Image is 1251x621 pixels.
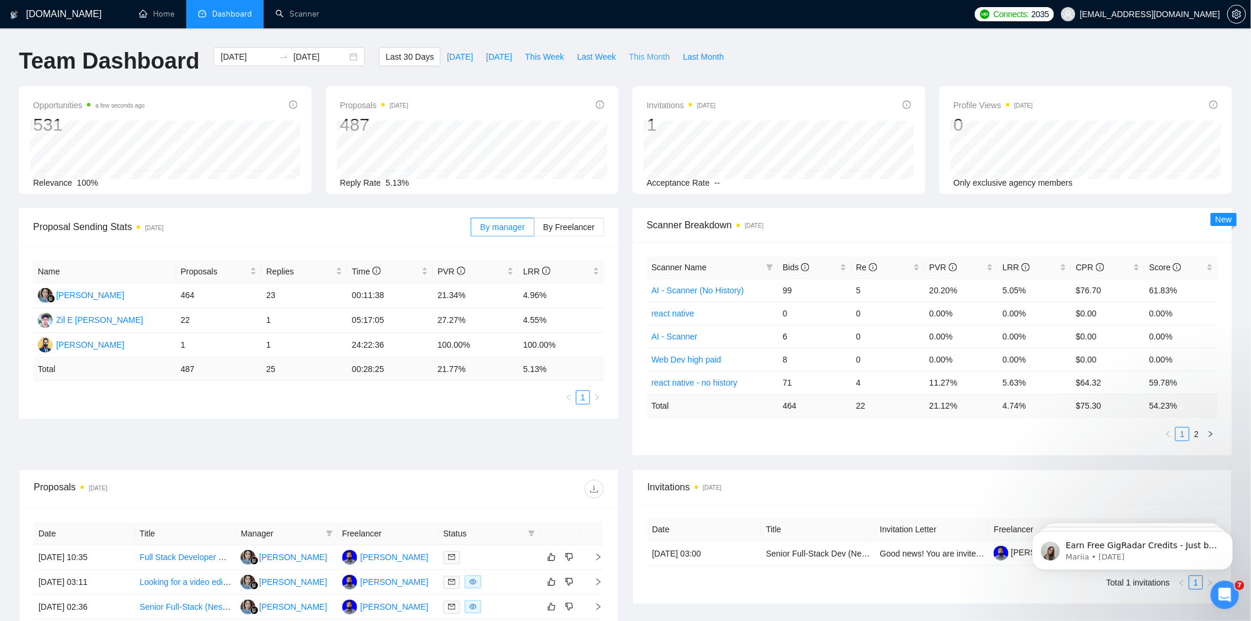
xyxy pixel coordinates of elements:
a: SL[PERSON_NAME] [241,601,327,611]
span: Opportunities [33,98,145,112]
td: 0.00% [998,325,1071,348]
a: Senior Full-Stack (NestJS + React/React Native) [140,602,318,612]
span: Dashboard [212,9,252,19]
span: info-circle [801,263,809,271]
img: HA [342,550,357,565]
td: Full Stack Developer Needed for SaaS Document Management Application [135,545,236,570]
a: AI - Scanner [652,332,698,341]
td: $0.00 [1071,325,1145,348]
span: dashboard [198,9,206,18]
iframe: Intercom notifications message [1015,506,1251,589]
td: [DATE] 03:00 [647,541,761,566]
span: mail [448,554,455,561]
td: 0 [851,348,925,371]
button: dislike [562,550,576,564]
td: 20.20% [925,279,998,302]
span: LRR [1003,263,1030,272]
span: [DATE] [447,50,473,63]
span: filter [526,525,537,542]
span: Only exclusive agency members [954,178,1073,187]
td: 21.12 % [925,394,998,417]
td: 464 [778,394,851,417]
img: SL [241,550,255,565]
span: right [1207,431,1214,438]
a: Web Dev high paid [652,355,721,364]
span: swap-right [279,52,289,62]
img: HA [342,575,357,590]
button: [DATE] [440,47,479,66]
td: 21.77 % [433,358,518,381]
a: 1 [576,391,589,404]
span: Acceptance Rate [647,178,710,187]
td: 00:28:25 [347,358,433,381]
td: 99 [778,279,851,302]
span: Proposals [181,265,248,278]
li: Next Page [590,390,604,405]
th: Title [761,518,876,541]
span: right [585,578,602,586]
td: $76.70 [1071,279,1145,302]
span: Scanner Name [652,263,706,272]
th: Date [34,522,135,545]
span: Replies [266,265,333,278]
div: 0 [954,114,1033,136]
time: [DATE] [145,225,163,231]
th: Manager [236,522,337,545]
a: homeHome [139,9,174,19]
span: This Month [629,50,670,63]
div: 487 [340,114,409,136]
img: SL [38,288,53,303]
span: left [565,394,572,401]
td: 22 [851,394,925,417]
td: 23 [261,283,347,308]
td: 25 [261,358,347,381]
div: [PERSON_NAME] [259,575,327,588]
button: like [545,550,559,564]
a: Looking for a video editor that has experience with youtube automation channels. [140,577,437,587]
td: 5.05% [998,279,1071,302]
div: 531 [33,114,145,136]
td: 54.23 % [1145,394,1218,417]
div: [PERSON_NAME] [361,575,429,588]
td: 100.00% [433,333,518,358]
span: Time [352,267,380,276]
a: SL[PERSON_NAME] [38,290,124,299]
th: Proposals [176,260,262,283]
span: setting [1228,9,1246,19]
input: Start date [221,50,274,63]
td: 00:11:38 [347,283,433,308]
input: End date [293,50,347,63]
li: Next Page [1204,427,1218,441]
span: filter [323,525,335,542]
a: Senior Full‑Stack Dev (Next.js / React Native / Strapi) — Polynesian News App (Contract) [766,549,1094,558]
span: filter [528,530,535,537]
span: 100% [77,178,98,187]
img: SL [241,575,255,590]
td: 0.00% [925,348,998,371]
span: dislike [565,602,573,612]
span: info-circle [1022,263,1030,271]
button: Last Week [571,47,623,66]
span: info-circle [372,267,381,275]
th: Replies [261,260,347,283]
span: info-circle [289,101,297,109]
th: Invitation Letter [876,518,990,541]
th: Name [33,260,176,283]
span: info-circle [1173,263,1181,271]
span: CPR [1076,263,1104,272]
td: 5.63% [998,371,1071,394]
div: 1 [647,114,716,136]
span: By manager [480,222,524,232]
td: 6 [778,325,851,348]
span: eye [469,603,477,610]
li: Next Page [1203,575,1217,590]
div: [PERSON_NAME] [361,551,429,564]
td: 71 [778,371,851,394]
a: SL[PERSON_NAME] [241,577,327,586]
span: By Freelancer [543,222,595,232]
time: a few seconds ago [95,102,144,109]
td: 4.96% [518,283,604,308]
a: react native - no history [652,378,738,387]
td: Total [647,394,778,417]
